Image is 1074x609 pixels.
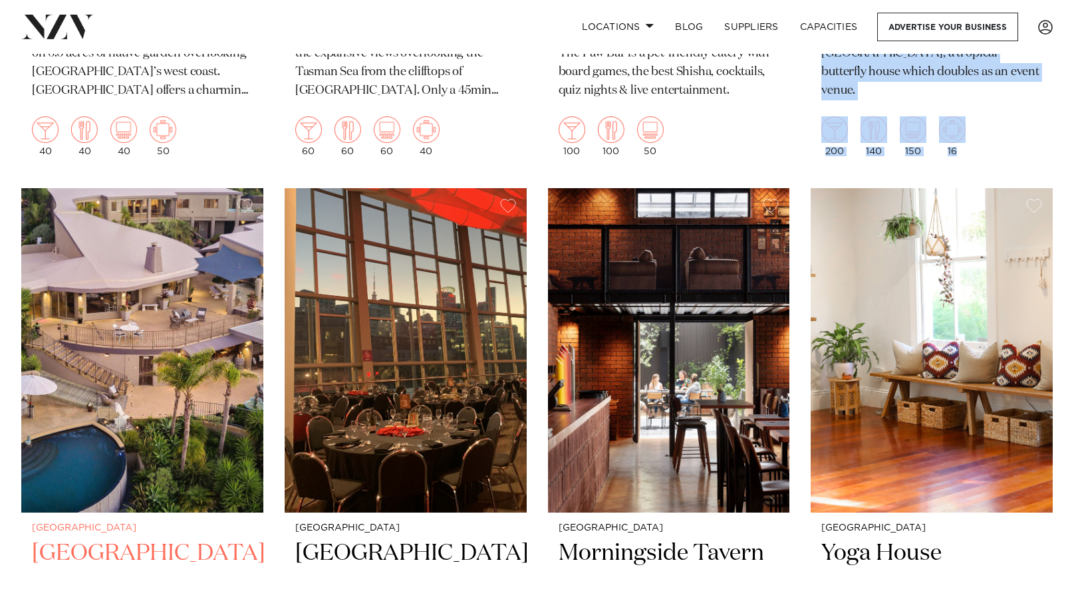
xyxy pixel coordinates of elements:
div: 40 [32,116,59,156]
small: [GEOGRAPHIC_DATA] [821,523,1042,533]
img: cocktail.png [32,116,59,143]
div: 100 [559,116,585,156]
a: Capacities [789,13,869,41]
img: nzv-logo.png [21,15,94,39]
small: [GEOGRAPHIC_DATA] [559,523,779,533]
img: theatre.png [900,116,926,143]
img: meeting.png [413,116,440,143]
img: dining.png [861,116,887,143]
a: BLOG [664,13,714,41]
div: 140 [861,116,887,156]
img: meeting.png [939,116,966,143]
div: 16 [939,116,966,156]
p: Nestled in the heart of [PERSON_NAME], The Paw Bar is a pet-friendly eatery with board games, the... [559,26,779,100]
img: cocktail.png [559,116,585,143]
small: [GEOGRAPHIC_DATA] [32,523,253,533]
p: Muriwai Estate is a Tuscan-style villa set on 6.6 acres of native garden overlooking [GEOGRAPHIC_... [32,26,253,100]
div: 40 [71,116,98,156]
img: cocktail.png [295,116,322,143]
div: 150 [900,116,926,156]
img: theatre.png [637,116,664,143]
img: theatre.png [374,116,400,143]
div: 40 [413,116,440,156]
a: Locations [571,13,664,41]
img: dining.png [598,116,624,143]
img: theatre.png [110,116,137,143]
div: 100 [598,116,624,156]
small: [GEOGRAPHIC_DATA] [295,523,516,533]
a: Advertise your business [877,13,1018,41]
p: Immerse yourself in nature's wonders at [GEOGRAPHIC_DATA], a tropical butterfly house which doubl... [821,26,1042,100]
img: dining.png [71,116,98,143]
div: 60 [335,116,361,156]
div: 50 [637,116,664,156]
div: 50 [150,116,176,156]
img: dining.png [335,116,361,143]
img: meeting.png [150,116,176,143]
a: SUPPLIERS [714,13,789,41]
div: 60 [295,116,322,156]
div: 40 [110,116,137,156]
p: Breathe in the fresh ocean air and take in the expansive views overlooking the Tasman Sea from th... [295,26,516,100]
img: cocktail.png [821,116,848,143]
div: 200 [821,116,848,156]
div: 60 [374,116,400,156]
